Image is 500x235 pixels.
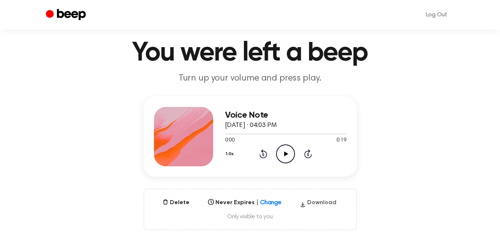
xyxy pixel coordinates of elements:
h3: Voice Note [225,110,346,120]
a: Log Out [419,6,454,24]
p: Turn up your volume and press play. [108,72,392,85]
span: 0:19 [336,137,346,144]
h1: You were left a beep [61,40,440,66]
button: 1.0x [225,148,236,160]
span: 0:00 [225,137,235,144]
span: Only visible to you [153,213,347,221]
span: [DATE] · 04:03 PM [225,122,277,129]
button: Download [297,198,339,210]
a: Beep [46,8,88,22]
button: Delete [160,198,192,207]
